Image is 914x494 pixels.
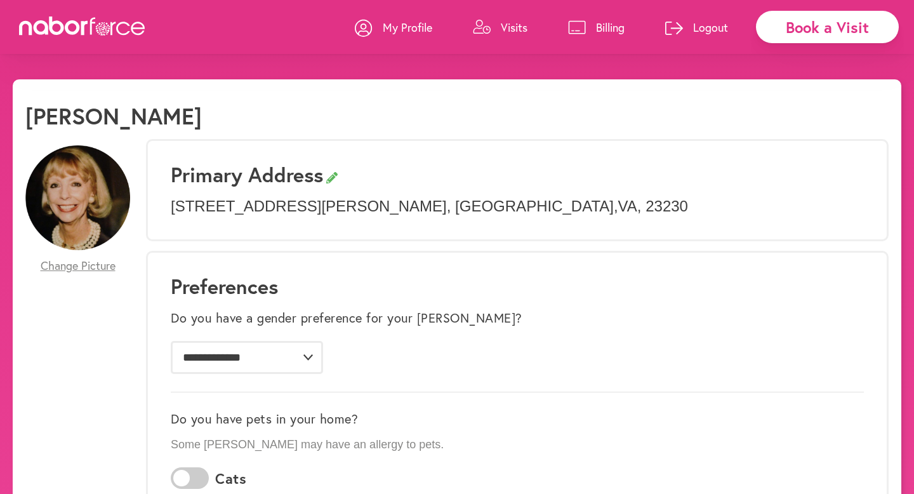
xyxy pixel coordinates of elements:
[501,20,527,35] p: Visits
[171,274,864,298] h1: Preferences
[568,8,625,46] a: Billing
[25,145,130,250] img: m6EfGE4SJOnbkOf0TujV
[171,197,864,216] p: [STREET_ADDRESS][PERSON_NAME] , [GEOGRAPHIC_DATA] , VA , 23230
[215,471,246,487] label: Cats
[25,102,202,130] h1: [PERSON_NAME]
[171,411,358,427] label: Do you have pets in your home?
[473,8,527,46] a: Visits
[756,11,899,43] div: Book a Visit
[171,310,522,326] label: Do you have a gender preference for your [PERSON_NAME]?
[596,20,625,35] p: Billing
[693,20,728,35] p: Logout
[355,8,432,46] a: My Profile
[41,259,116,273] span: Change Picture
[665,8,728,46] a: Logout
[171,163,864,187] h3: Primary Address
[171,438,864,452] p: Some [PERSON_NAME] may have an allergy to pets.
[383,20,432,35] p: My Profile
